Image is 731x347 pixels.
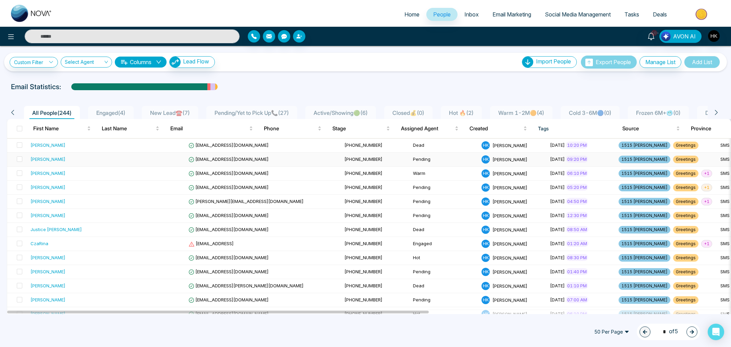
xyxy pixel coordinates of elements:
span: 06:10 PM [566,170,588,177]
span: 1515 [PERSON_NAME] [619,282,670,290]
span: Hot 🔥 ( 2 ) [446,109,476,116]
span: + 1 [701,170,712,177]
span: + 1 [701,240,712,248]
span: [PHONE_NUMBER] [344,170,382,176]
span: 1515 [PERSON_NAME] [619,254,670,262]
div: [PERSON_NAME] [31,268,65,275]
span: Phone [264,124,316,133]
span: [DATE] [550,283,565,288]
th: Assigned Agent [395,119,464,138]
a: Email Marketing [486,8,538,21]
span: Home [404,11,419,18]
span: Greetings [673,212,698,219]
span: H K [482,183,490,192]
span: Greetings [673,198,698,205]
th: Email [165,119,258,138]
span: [PERSON_NAME] [492,199,527,204]
span: Inbox [464,11,479,18]
th: First Name [28,119,96,138]
span: 10+ [651,30,657,36]
span: Active/Showing🟢 ( 6 ) [311,109,370,116]
span: [DATE] [550,241,565,246]
td: Hot [410,251,479,265]
span: Import People [536,58,571,65]
img: Lead Flow [170,57,181,68]
span: 1515 [PERSON_NAME] [619,226,670,234]
span: Cold 3-6M🔵 ( 0 ) [566,109,614,116]
span: Pending/Yet to Pick Up📞 ( 27 ) [212,109,292,116]
span: AVON AI [673,32,696,40]
div: [PERSON_NAME] [31,170,65,177]
span: [DATE] [550,269,565,274]
span: Warm 1-2M🟠 ( 4 ) [496,109,547,116]
span: Frozen 6M+🥶 ( 0 ) [633,109,683,116]
span: 01:40 PM [566,268,588,275]
span: [PHONE_NUMBER] [344,142,382,148]
div: Justice [PERSON_NAME] [31,226,82,233]
span: [PERSON_NAME] [492,227,527,232]
img: User Avatar [708,30,720,42]
span: Created [470,124,522,133]
span: People [433,11,451,18]
div: [PERSON_NAME] [31,296,65,303]
span: 1515 [PERSON_NAME] [619,184,670,191]
span: Greetings [673,254,698,262]
span: Last Name [102,124,154,133]
th: Source [617,119,685,138]
span: down [156,59,161,65]
span: Greetings [673,184,698,191]
td: Warm [410,167,479,181]
div: [PERSON_NAME] [31,156,65,163]
span: 50 Per Page [589,326,634,337]
th: Stage [327,119,395,138]
span: [EMAIL_ADDRESS][DOMAIN_NAME] [188,255,269,260]
span: 12:30 PM [566,212,588,219]
span: H K [482,282,490,290]
div: [PERSON_NAME] [31,142,65,148]
span: [EMAIL_ADDRESS][DOMAIN_NAME] [188,156,269,162]
a: Lead FlowLead Flow [167,56,215,68]
span: [PERSON_NAME] [492,269,527,274]
span: [EMAIL_ADDRESS][DOMAIN_NAME] [188,227,269,232]
span: Closed💰 ( 0 ) [390,109,427,116]
a: Home [398,8,426,21]
td: Pending [410,181,479,195]
span: H K [482,226,490,234]
span: [DATE] [550,227,565,232]
span: [PHONE_NUMBER] [344,283,382,288]
span: 08:50 AM [566,226,588,233]
span: [EMAIL_ADDRESS][DOMAIN_NAME] [188,213,269,218]
span: [PERSON_NAME] [492,170,527,176]
span: Export People [596,59,631,65]
button: AVON AI [659,30,702,43]
span: [PHONE_NUMBER] [344,199,382,204]
span: Greetings [673,170,698,177]
span: H K [482,169,490,178]
span: [EMAIL_ADDRESS][PERSON_NAME][DOMAIN_NAME] [188,283,304,288]
span: 1515 [PERSON_NAME] [619,142,670,149]
span: Email Marketing [492,11,531,18]
th: Phone [258,119,327,138]
span: H K [482,240,490,248]
th: Tags [533,119,617,138]
span: [PHONE_NUMBER] [344,156,382,162]
span: H K [482,254,490,262]
span: Engaged ( 4 ) [94,109,128,116]
span: Greetings [673,142,698,149]
td: Dead [410,139,479,153]
p: Email Statistics: [11,82,61,92]
a: People [426,8,458,21]
span: [PERSON_NAME] [492,156,527,162]
div: [PERSON_NAME] [31,184,65,191]
span: + 1 [701,198,712,205]
span: [EMAIL_ADDRESS][DOMAIN_NAME] [188,170,269,176]
span: + 1 [701,184,712,191]
span: [PHONE_NUMBER] [344,227,382,232]
div: [PERSON_NAME] [31,198,65,205]
span: 1515 [PERSON_NAME] [619,156,670,163]
span: First Name [33,124,86,133]
span: [PHONE_NUMBER] [344,213,382,218]
span: Social Media Management [545,11,611,18]
div: [PERSON_NAME] [31,254,65,261]
span: Greetings [673,240,698,248]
